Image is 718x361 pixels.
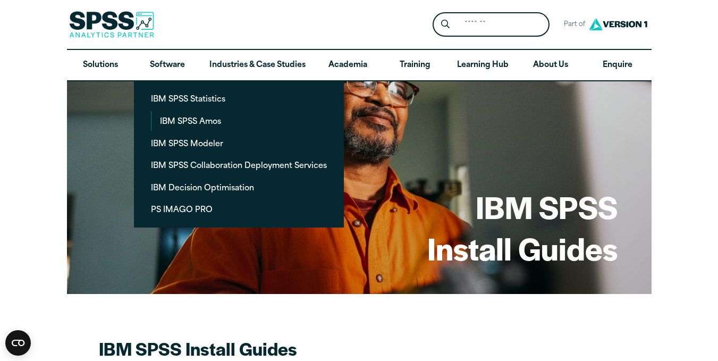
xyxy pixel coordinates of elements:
[441,20,450,29] svg: Search magnifying glass icon
[67,50,652,81] nav: Desktop version of site main menu
[586,14,650,34] img: Version1 Logo
[517,50,584,81] a: About Us
[99,337,471,360] h2: IBM SPSS Install Guides
[134,80,344,228] ul: Software
[142,178,335,197] a: IBM Decision Optimisation
[381,50,448,81] a: Training
[435,15,455,35] button: Search magnifying glass icon
[5,330,31,356] button: Open CMP widget
[142,89,335,108] a: IBM SPSS Statistics
[314,50,381,81] a: Academia
[134,50,201,81] a: Software
[151,111,335,131] a: IBM SPSS Amos
[69,11,154,38] img: SPSS Analytics Partner
[427,186,618,268] h1: IBM SPSS Install Guides
[433,12,550,37] form: Site Header Search Form
[142,199,335,219] a: PS IMAGO PRO
[449,50,517,81] a: Learning Hub
[201,50,314,81] a: Industries & Case Studies
[558,17,586,32] span: Part of
[142,155,335,175] a: IBM SPSS Collaboration Deployment Services
[584,50,651,81] a: Enquire
[142,133,335,153] a: IBM SPSS Modeler
[67,50,134,81] a: Solutions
